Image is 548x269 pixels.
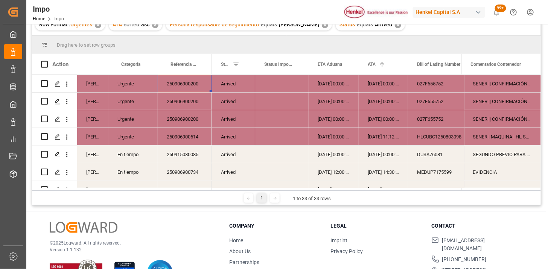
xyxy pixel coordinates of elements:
[212,146,255,163] div: Arrived
[121,62,140,67] span: Categoría
[32,163,212,181] div: Press SPACE to select this row.
[464,93,541,110] div: SENER || CONFIRMACIÓN FA Y/O DESCRIPCIÓN PEDIMENTO (AA RECHAZA PROCEDER COMO EN OPERACIONES ANTER...
[359,110,408,128] div: [DATE] 00:00:00
[464,146,541,163] div: Press SPACE to select this row.
[33,3,64,15] div: Impo
[359,128,408,145] div: [DATE] 11:12:00
[212,75,255,92] div: Arrived
[77,110,108,128] div: [PERSON_NAME]
[230,237,244,243] a: Home
[309,128,359,145] div: [DATE] 00:00:00
[357,21,373,27] span: Equals
[408,146,483,163] div: DUSA76081
[124,21,139,27] span: sorted
[464,75,541,93] div: Press SPACE to select this row.
[70,21,92,27] span: Urgentes
[108,93,158,110] div: Urgente
[432,222,523,230] h3: Contact
[158,146,212,163] div: 250915080085
[505,4,522,21] button: Help Center
[330,222,422,230] h3: Legal
[318,62,342,67] span: ETA Aduana
[322,22,328,28] div: ✕
[408,110,483,128] div: 027F655752
[359,163,408,181] div: [DATE] 14:30:00
[413,5,488,19] button: Henkel Capital S.A
[212,128,255,145] div: Arrived
[32,93,212,110] div: Press SPACE to select this row.
[309,110,359,128] div: [DATE] 00:00:00
[408,128,483,145] div: HLCUBC1250803098
[359,181,408,198] div: [DATE] 12:12:00
[108,146,158,163] div: En tiempo
[108,163,158,181] div: En tiempo
[39,21,70,27] span: Row Format :
[32,128,212,146] div: Press SPACE to select this row.
[32,181,212,199] div: Press SPACE to select this row.
[408,93,483,110] div: 027F655752
[212,110,255,128] div: Arrived
[230,248,251,254] a: About Us
[464,110,541,128] div: SENER || CONFIRMACIÓN FA Y/O DESCRIPCIÓN PEDIMENTO (AA RECHAZA PROCEDER COMO EN OPERACIONES ANTER...
[309,181,359,198] div: [DATE] 00:00:00
[339,21,355,27] span: Status
[170,62,196,67] span: Referencia Leschaco
[344,6,408,19] img: Henkel%20logo.jpg_1689854090.jpg
[108,110,158,128] div: Urgente
[464,128,541,146] div: Press SPACE to select this row.
[408,163,483,181] div: MEDUP7175599
[77,181,108,198] div: [PERSON_NAME]
[442,237,523,252] span: [EMAIL_ADDRESS][DOMAIN_NAME]
[330,248,363,254] a: Privacy Policy
[158,128,212,145] div: 250906900514
[50,240,211,246] p: © 2025 Logward. All rights reserved.
[442,255,487,263] span: [PHONE_NUMBER]
[464,146,541,163] div: SEGUNDO PREVIO PARA MEDIR TAMAÑO DE ETIQUETA
[141,21,149,27] span: asc
[158,110,212,128] div: 250906900200
[230,259,260,265] a: Partnerships
[495,5,506,12] span: 99+
[95,22,101,28] div: ✕
[293,195,331,202] div: 1 to 33 of 33 rows
[395,22,401,28] div: ✕
[33,16,45,21] a: Home
[77,128,108,145] div: [PERSON_NAME]
[113,21,122,27] span: ATA
[330,237,347,243] a: Imprint
[464,181,541,198] div: N/A
[212,93,255,110] div: Arrived
[464,163,541,181] div: Press SPACE to select this row.
[257,193,266,203] div: 1
[50,246,211,253] p: Version 1.1.132
[158,181,212,198] div: 251006900234
[464,75,541,92] div: SENER || CONFIRMACIÓN FA Y/O DESCRIPCIÓN PEDIMENTO (AA RECHAZA PROCEDER COMO EN OPERACIONES ANTER...
[108,75,158,92] div: Urgente
[359,146,408,163] div: [DATE] 00:00:00
[261,21,277,27] span: Equals
[464,93,541,110] div: Press SPACE to select this row.
[309,146,359,163] div: [DATE] 00:00:00
[408,181,483,198] div: ZIMUNGB20637876
[77,93,108,110] div: [PERSON_NAME]
[32,146,212,163] div: Press SPACE to select this row.
[50,222,117,233] img: Logward Logo
[32,75,212,93] div: Press SPACE to select this row.
[368,62,376,67] span: ATA
[413,7,485,18] div: Henkel Capital S.A
[158,75,212,92] div: 250906900200
[464,110,541,128] div: Press SPACE to select this row.
[464,163,541,181] div: EVIDENCIA
[309,75,359,92] div: [DATE] 00:00:00
[221,62,230,67] span: Status
[212,181,255,198] div: Arrived
[57,42,116,48] span: Drag here to set row groups
[212,163,255,181] div: Arrived
[488,4,505,21] button: show 101 new notifications
[170,21,259,27] span: Persona responsable de seguimiento
[32,110,212,128] div: Press SPACE to select this row.
[359,93,408,110] div: [DATE] 00:00:00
